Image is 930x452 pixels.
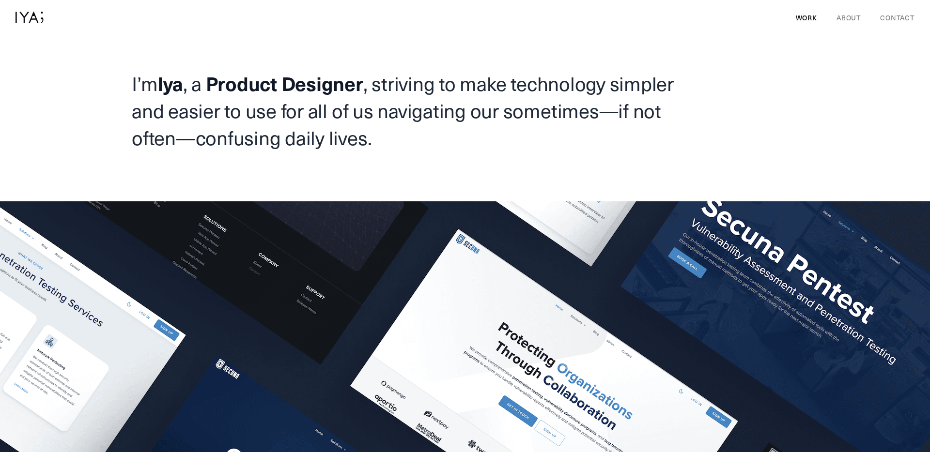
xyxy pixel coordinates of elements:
span: Product Designer [206,68,363,98]
img: logo [15,12,44,23]
h1: I’m , a , striving to make technology simpler and easier to use for all of us navigating our some... [132,70,678,151]
a: Contact [876,13,914,23]
a: Work [792,13,817,23]
a: About [833,13,861,23]
span: Iya [157,68,183,98]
